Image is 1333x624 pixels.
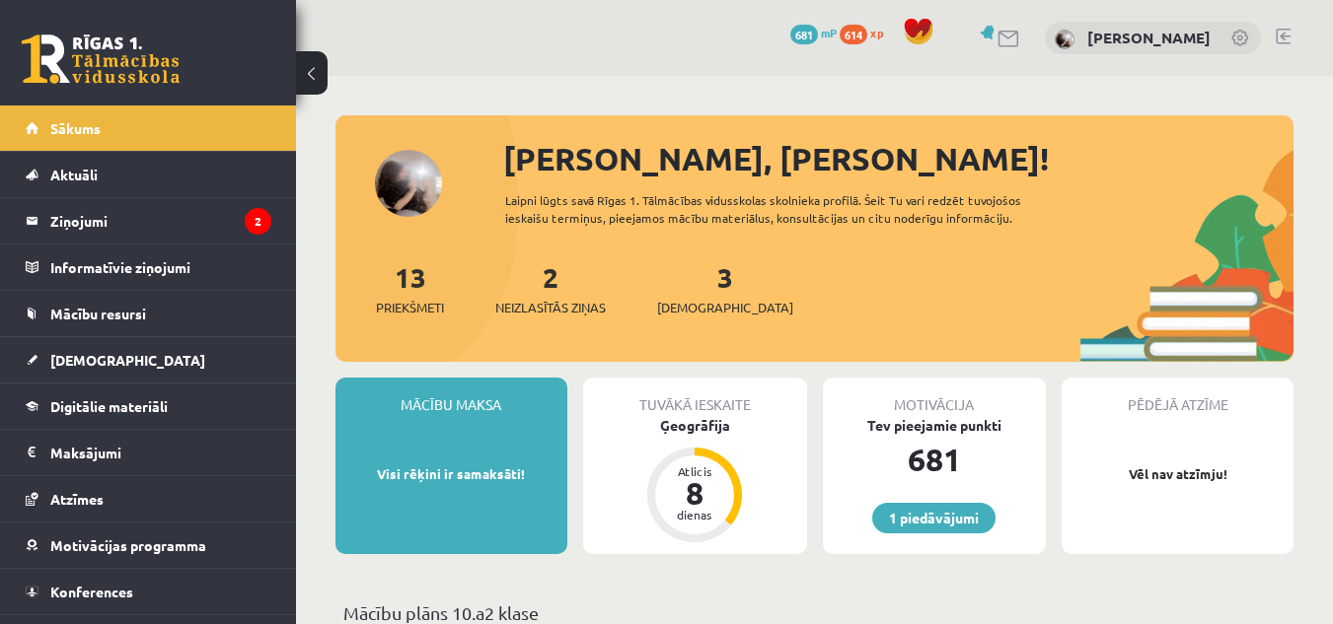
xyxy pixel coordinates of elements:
span: Konferences [50,583,133,600]
a: Ģeogrāfija Atlicis 8 dienas [583,415,807,545]
a: Konferences [26,569,271,614]
div: Motivācija [823,378,1047,415]
a: Motivācijas programma [26,522,271,568]
a: 2Neizlasītās ziņas [495,259,606,317]
a: Sākums [26,105,271,151]
span: 614 [840,25,867,44]
span: Digitālie materiāli [50,397,168,415]
a: 681 mP [790,25,837,40]
div: Ģeogrāfija [583,415,807,436]
span: Atzīmes [50,490,104,508]
span: [DEMOGRAPHIC_DATA] [50,351,205,369]
span: Mācību resursi [50,305,146,322]
p: Vēl nav atzīmju! [1072,464,1284,484]
a: 3[DEMOGRAPHIC_DATA] [657,259,793,317]
div: dienas [665,509,724,520]
i: 2 [245,208,271,235]
a: 1 piedāvājumi [872,503,996,533]
div: Atlicis [665,465,724,477]
div: Tuvākā ieskaite [583,378,807,415]
a: [PERSON_NAME] [1087,28,1211,47]
span: [DEMOGRAPHIC_DATA] [657,298,793,317]
div: 8 [665,477,724,509]
span: 681 [790,25,818,44]
legend: Informatīvie ziņojumi [50,244,271,290]
div: [PERSON_NAME], [PERSON_NAME]! [503,135,1294,182]
a: [DEMOGRAPHIC_DATA] [26,337,271,382]
a: Informatīvie ziņojumi [26,244,271,290]
span: Sākums [50,119,101,137]
p: Visi rēķini ir samaksāti! [345,464,557,484]
div: Mācību maksa [335,378,567,415]
span: Neizlasītās ziņas [495,298,606,317]
a: Maksājumi [26,430,271,475]
span: Motivācijas programma [50,536,206,554]
a: Atzīmes [26,476,271,521]
span: xp [870,25,883,40]
span: mP [821,25,837,40]
a: 614 xp [840,25,893,40]
div: 681 [823,436,1047,483]
div: Tev pieejamie punkti [823,415,1047,436]
a: Digitālie materiāli [26,383,271,429]
a: 13Priekšmeti [376,259,444,317]
img: Nadīna Šperberga [1055,30,1074,49]
span: Aktuāli [50,166,98,183]
a: Ziņojumi2 [26,198,271,243]
div: Pēdējā atzīme [1062,378,1294,415]
span: Priekšmeti [376,298,444,317]
a: Mācību resursi [26,291,271,336]
div: Laipni lūgts savā Rīgas 1. Tālmācības vidusskolas skolnieka profilā. Šeit Tu vari redzēt tuvojošo... [505,191,1080,227]
a: Aktuāli [26,152,271,197]
legend: Maksājumi [50,430,271,475]
a: Rīgas 1. Tālmācības vidusskola [22,35,180,84]
legend: Ziņojumi [50,198,271,243]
